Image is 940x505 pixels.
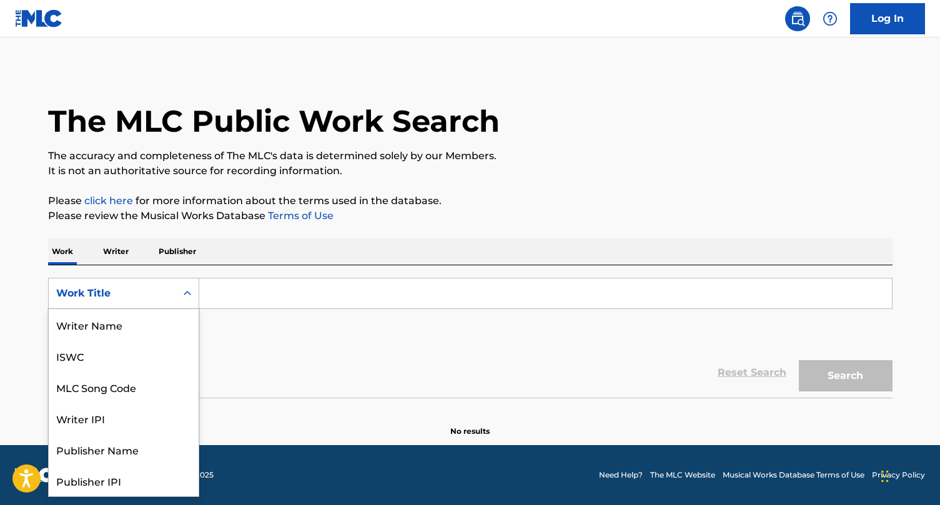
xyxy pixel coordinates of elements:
p: It is not an authoritative source for recording information. [48,164,893,179]
p: Please review the Musical Works Database [48,208,893,223]
div: ISWC [49,340,199,371]
p: The accuracy and completeness of The MLC's data is determined solely by our Members. [48,149,893,164]
iframe: Chat Widget [878,445,940,505]
p: Work [48,238,77,265]
a: click here [84,195,133,207]
img: logo [15,468,54,483]
p: Writer [99,238,132,265]
div: Publisher Name [49,434,199,465]
a: Musical Works Database Terms of Use [723,469,864,481]
p: No results [450,411,490,437]
a: Need Help? [599,469,643,481]
a: The MLC Website [650,469,715,481]
a: Public Search [785,6,810,31]
a: Privacy Policy [872,469,925,481]
img: search [790,11,805,26]
div: MLC Song Code [49,371,199,403]
div: Drag [881,458,889,495]
div: Writer IPI [49,403,199,434]
p: Please for more information about the terms used in the database. [48,194,893,208]
div: Help [818,6,843,31]
div: Work Title [56,286,169,301]
img: help [823,11,838,26]
a: Terms of Use [265,210,334,222]
div: Publisher IPI [49,465,199,496]
div: Writer Name [49,309,199,340]
form: Search Form [48,278,893,398]
h1: The MLC Public Work Search [48,102,500,140]
p: Publisher [155,238,200,265]
img: MLC Logo [15,9,63,27]
a: Log In [850,3,925,34]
